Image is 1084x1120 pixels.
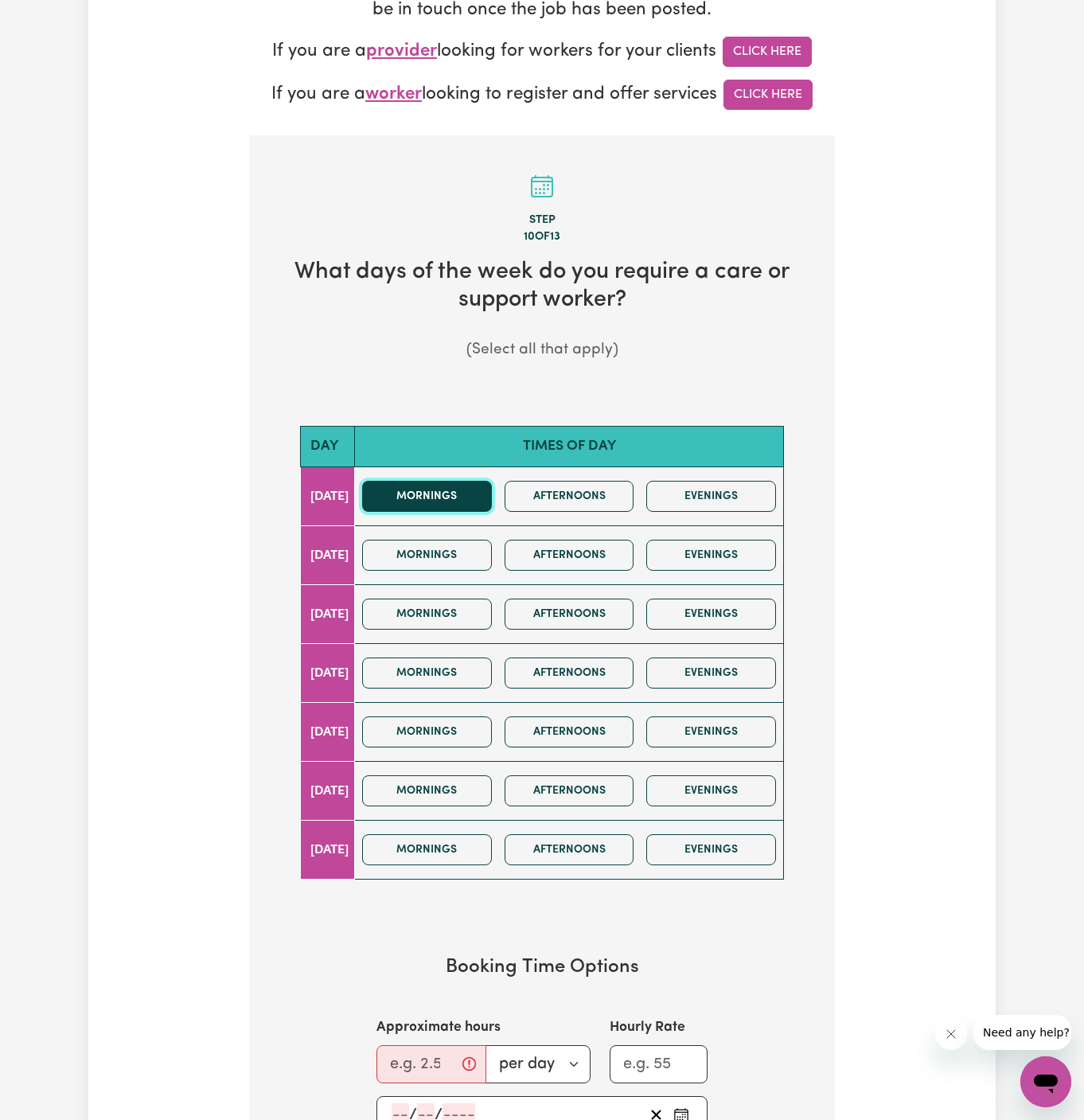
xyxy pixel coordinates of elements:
[646,481,776,512] button: Evenings
[505,658,634,689] button: Afternoons
[973,1015,1071,1050] iframe: Message from company
[301,426,355,466] th: Day
[935,1018,967,1050] iframe: Close message
[646,716,776,747] button: Evenings
[301,762,355,821] td: [DATE]
[646,540,776,571] button: Evenings
[300,956,784,979] h3: Booking Time Options
[362,775,492,806] button: Mornings
[355,426,784,466] th: Times of day
[301,644,355,703] td: [DATE]
[646,834,776,865] button: Evenings
[376,1045,486,1083] input: e.g. 2.5
[301,703,355,762] td: [DATE]
[275,259,809,314] h2: What days of the week do you require a care or support worker?
[505,716,634,747] button: Afternoons
[301,821,355,880] td: [DATE]
[505,540,634,571] button: Afternoons
[275,212,809,229] div: Step
[362,658,492,689] button: Mornings
[505,481,634,512] button: Afternoons
[249,37,835,67] p: If you are a looking for workers for your clients
[365,85,422,103] span: worker
[301,526,355,585] td: [DATE]
[362,481,492,512] button: Mornings
[505,775,634,806] button: Afternoons
[646,658,776,689] button: Evenings
[362,834,492,865] button: Mornings
[505,599,634,630] button: Afternoons
[1020,1056,1071,1107] iframe: Button to launch messaging window
[275,228,809,246] div: 10 of 13
[505,834,634,865] button: Afternoons
[301,467,355,526] td: [DATE]
[362,540,492,571] button: Mornings
[723,80,813,110] a: Click Here
[301,585,355,644] td: [DATE]
[362,599,492,630] button: Mornings
[275,339,809,362] p: (Select all that apply)
[376,1017,501,1038] label: Approximate hours
[366,42,437,60] span: provider
[646,775,776,806] button: Evenings
[249,80,835,110] p: If you are a looking to register and offer services
[646,599,776,630] button: Evenings
[610,1045,708,1083] input: e.g. 55
[723,37,812,67] a: Click Here
[610,1017,685,1038] label: Hourly Rate
[362,716,492,747] button: Mornings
